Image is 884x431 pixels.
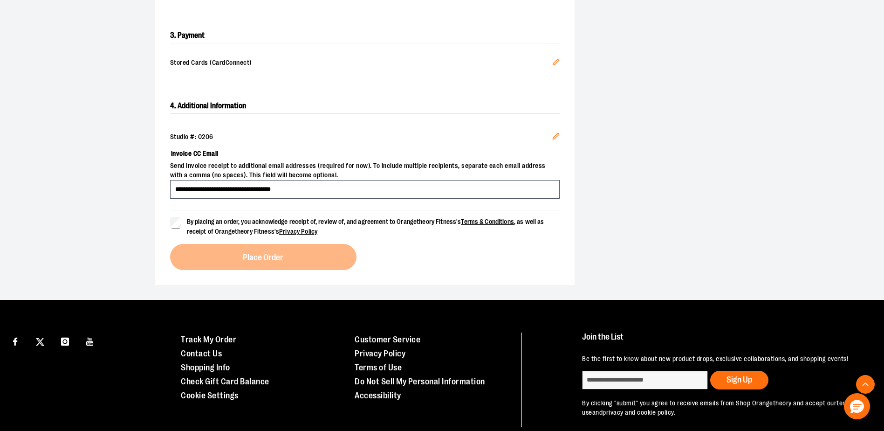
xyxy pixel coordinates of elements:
a: Visit our Instagram page [57,333,73,349]
a: Visit our Facebook page [7,333,23,349]
a: Visit our Youtube page [82,333,98,349]
a: Terms of Use [355,363,402,372]
span: Send invoice receipt to additional email addresses (required for now). To include multiple recipi... [170,161,560,180]
a: Visit our X page [32,333,48,349]
h2: 3. Payment [170,28,560,43]
a: Contact Us [181,349,222,358]
button: Edit [545,51,567,76]
button: Edit [545,125,567,150]
a: Privacy Policy [279,228,317,235]
p: Be the first to know about new product drops, exclusive collaborations, and shopping events! [582,355,863,364]
a: Do Not Sell My Personal Information [355,377,485,386]
a: Privacy Policy [355,349,405,358]
a: Customer Service [355,335,420,344]
h2: 4. Additional Information [170,98,560,114]
a: Accessibility [355,391,401,400]
h4: Join the List [582,333,863,350]
button: Hello, have a question? Let’s chat. [844,393,870,419]
a: Cookie Settings [181,391,239,400]
a: Track My Order [181,335,236,344]
p: By clicking "submit" you agree to receive emails from Shop Orangetheory and accept our and [582,399,863,417]
label: Invoice CC Email [170,146,560,161]
a: privacy and cookie policy. [603,409,675,416]
span: By placing an order, you acknowledge receipt of, review of, and agreement to Orangetheory Fitness... [187,218,544,235]
input: enter email [582,371,708,389]
a: Shopping Info [181,363,230,372]
a: Terms & Conditions [461,218,514,225]
span: Stored Cards (CardConnect) [170,58,552,69]
img: Twitter [36,338,44,346]
button: Sign Up [710,371,768,389]
span: Sign Up [726,375,752,384]
a: Check Gift Card Balance [181,377,269,386]
a: terms of use [582,399,861,416]
input: By placing an order, you acknowledge receipt of, review of, and agreement to Orangetheory Fitness... [170,217,181,228]
button: Back To Top [856,375,875,394]
div: Studio #: 0206 [170,132,560,142]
